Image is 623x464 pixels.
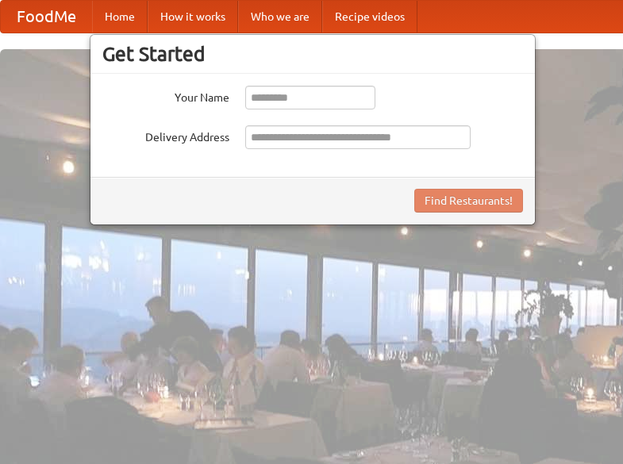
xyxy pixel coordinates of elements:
[238,1,322,33] a: Who we are
[1,1,92,33] a: FoodMe
[102,86,229,105] label: Your Name
[148,1,238,33] a: How it works
[102,125,229,145] label: Delivery Address
[102,42,523,66] h3: Get Started
[414,189,523,213] button: Find Restaurants!
[92,1,148,33] a: Home
[322,1,417,33] a: Recipe videos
